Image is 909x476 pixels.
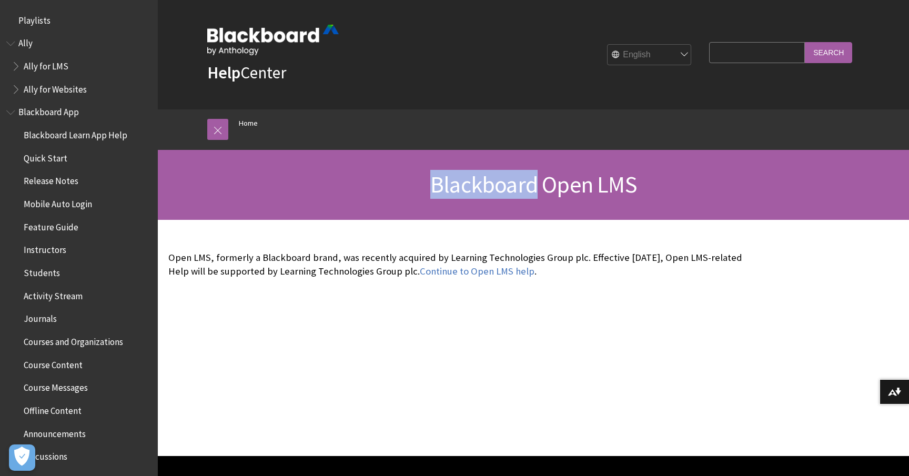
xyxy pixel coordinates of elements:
button: Open Preferences [9,444,35,471]
span: Students [24,264,60,278]
span: Courses and Organizations [24,333,123,347]
span: Instructors [24,241,66,256]
span: Blackboard App [18,104,79,118]
span: Announcements [24,425,86,439]
p: Open LMS, formerly a Blackboard brand, was recently acquired by Learning Technologies Group plc. ... [168,251,743,278]
span: Discussions [24,448,67,462]
span: Ally for LMS [24,57,68,72]
span: Activity Stream [24,287,83,301]
a: HelpCenter [207,62,286,83]
a: Home [239,117,258,130]
span: Ally [18,35,33,49]
span: Quick Start [24,149,67,164]
nav: Book outline for Anthology Ally Help [6,35,151,98]
span: Blackboard Open LMS [430,170,637,199]
span: Course Messages [24,379,88,393]
span: Blackboard Learn App Help [24,126,127,140]
img: Blackboard by Anthology [207,25,339,55]
span: Playlists [18,12,50,26]
span: Mobile Auto Login [24,195,92,209]
span: Release Notes [24,173,78,187]
span: Offline Content [24,402,82,416]
span: Feature Guide [24,218,78,232]
select: Site Language Selector [608,45,692,66]
nav: Book outline for Playlists [6,12,151,29]
input: Search [805,42,852,63]
span: Course Content [24,356,83,370]
a: Continue to Open LMS help [420,265,534,278]
strong: Help [207,62,240,83]
span: Journals [24,310,57,325]
span: Ally for Websites [24,80,87,95]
